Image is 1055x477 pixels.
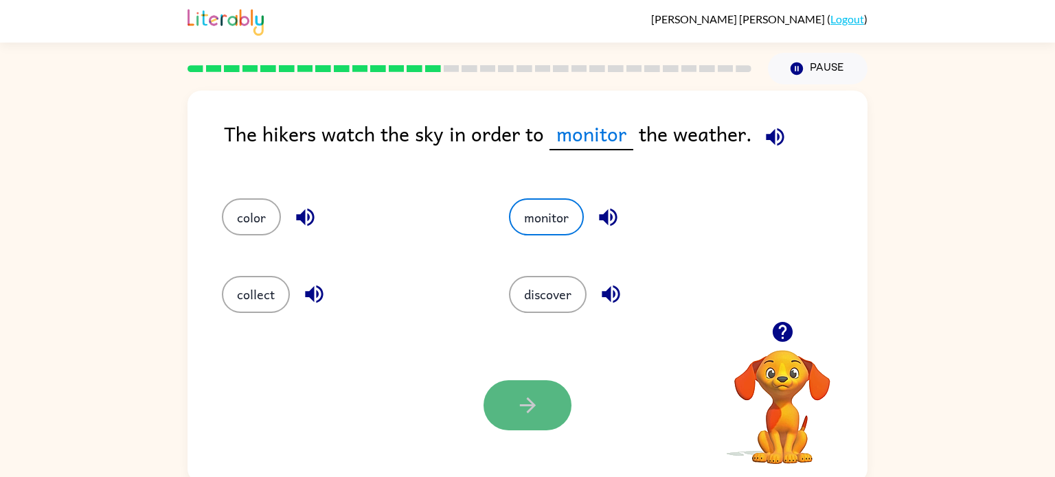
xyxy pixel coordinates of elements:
video: Your browser must support playing .mp4 files to use Literably. Please try using another browser. [714,329,851,466]
div: The hikers watch the sky in order to the weather. [224,118,867,171]
div: ( ) [651,12,867,25]
span: monitor [549,118,633,150]
img: Literably [188,5,264,36]
button: color [222,198,281,235]
span: [PERSON_NAME] [PERSON_NAME] [651,12,827,25]
a: Logout [830,12,864,25]
button: monitor [509,198,584,235]
button: Pause [768,53,867,84]
button: discover [509,276,587,313]
button: collect [222,276,290,313]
